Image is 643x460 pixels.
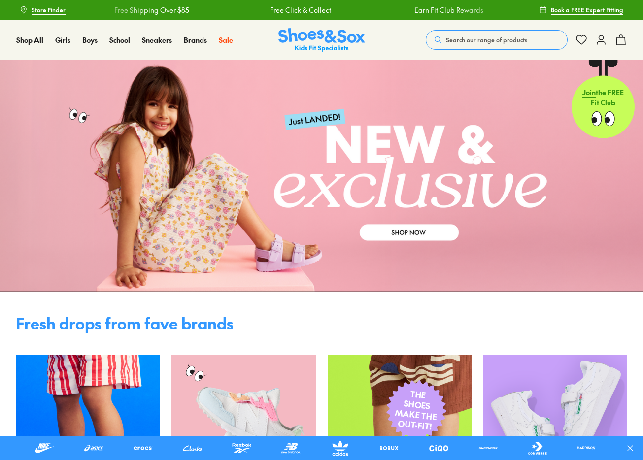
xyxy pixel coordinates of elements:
a: School [109,35,130,45]
a: Store Finder [20,1,66,19]
span: Search our range of products [446,35,527,44]
a: Sneakers [142,35,172,45]
a: Jointhe FREE Fit Club [572,60,635,138]
span: THE SHOES MAKE THE OUT-FIT! [393,387,440,432]
a: Shoes & Sox [278,28,365,52]
a: Earn Fit Club Rewards [414,5,483,15]
span: Store Finder [32,5,66,14]
button: Search our range of products [426,30,568,50]
a: Free Click & Collect [270,5,331,15]
img: SNS_Logo_Responsive.svg [278,28,365,52]
a: Sale [219,35,233,45]
p: the FREE Fit Club [572,79,635,116]
a: Book a FREE Expert Fitting [539,1,623,19]
a: Brands [184,35,207,45]
a: Boys [82,35,98,45]
span: Join [582,87,596,97]
a: Free Shipping Over $85 [114,5,189,15]
a: Girls [55,35,70,45]
span: Book a FREE Expert Fitting [551,5,623,14]
a: Shop All [16,35,43,45]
